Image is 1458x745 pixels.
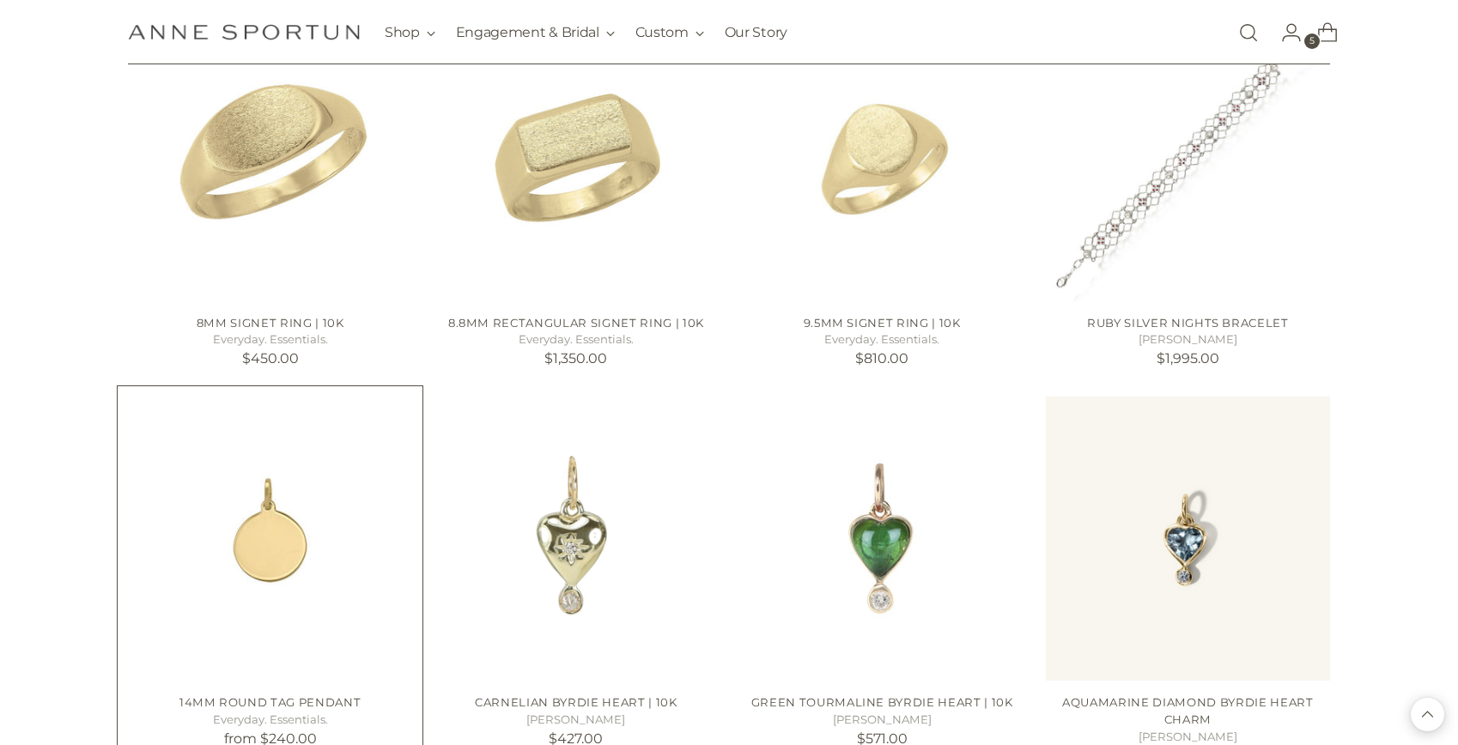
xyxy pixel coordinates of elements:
a: 8.8mm Rectangular Signet Ring | 10k [434,17,718,301]
a: Our Story [725,14,787,51]
a: 8mm Signet Ring | 10k [128,17,412,301]
a: Green Tourmaline Byrdie Heart | 10k [751,695,1013,709]
a: Anne Sportun Fine Jewellery [128,24,360,40]
span: $810.00 [855,350,908,366]
a: 14mm Round Tag Pendant [179,695,361,709]
a: Carnelian Byrdie Heart | 10k [434,397,718,681]
a: Open search modal [1231,15,1266,50]
h5: Everyday. Essentials. [434,331,718,348]
a: 8.8mm Rectangular Signet Ring | 10k [448,316,704,330]
h5: [PERSON_NAME] [434,712,718,729]
span: $1,995.00 [1157,350,1219,366]
h5: [PERSON_NAME] [1046,331,1330,348]
a: Aquamarine Diamond Byrdie Heart Charm [1046,397,1330,681]
a: Aquamarine Diamond Byrdie Heart Charm [1062,695,1313,726]
a: 9.5mm Signet Ring | 10k [740,17,1024,301]
a: 14mm Round Tag Pendant [128,397,412,681]
span: $1,350.00 [544,350,607,366]
h5: [PERSON_NAME] [740,712,1024,729]
a: Ruby Silver Nights Bracelet [1046,17,1330,301]
h5: Everyday. Essentials. [128,331,412,348]
span: 5 [1304,33,1320,49]
a: Ruby Silver Nights Bracelet [1087,316,1289,330]
a: 9.5mm Signet Ring | 10k [804,316,961,330]
a: Carnelian Byrdie Heart | 10k [475,695,677,709]
a: Go to the account page [1267,15,1302,50]
a: Open cart modal [1303,15,1338,50]
span: $450.00 [242,350,299,366]
button: Back to top [1411,698,1444,731]
button: Shop [385,14,435,51]
h5: Everyday. Essentials. [740,331,1024,348]
a: 8mm Signet Ring | 10k [197,316,344,330]
h5: Everyday. Essentials. [128,712,412,729]
button: Engagement & Bridal [456,14,615,51]
a: Green Tourmaline Byrdie Heart | 10k [740,397,1024,681]
button: Custom [635,14,704,51]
